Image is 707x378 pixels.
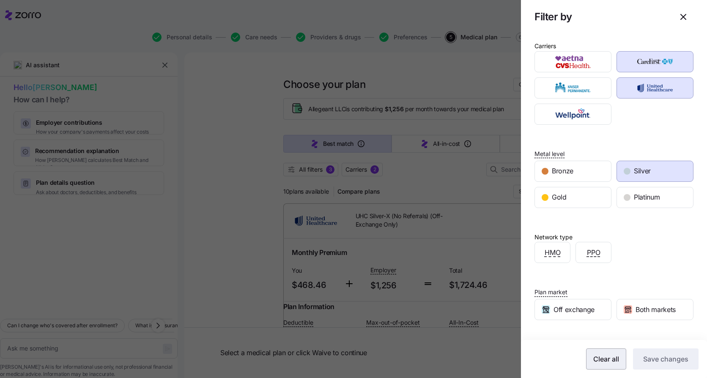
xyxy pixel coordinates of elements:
div: Carriers [534,41,556,51]
img: Kaiser Permanente [542,79,604,96]
span: Silver [634,166,651,176]
span: Metal level [534,150,565,158]
span: Platinum [634,192,660,203]
span: Save changes [643,354,688,364]
h1: Filter by [534,10,666,23]
span: Bronze [552,166,573,176]
img: Aetna CVS Health [542,53,604,70]
span: Off exchange [554,304,595,315]
img: CareFirst BlueCross BlueShield [624,53,686,70]
img: UnitedHealthcare [624,79,686,96]
span: Plan market [534,288,567,296]
div: Network type [534,233,573,242]
button: Save changes [633,348,699,370]
button: Clear all [586,348,626,370]
img: Wellpoint [542,106,604,123]
span: Clear all [593,354,619,364]
span: PPO [587,247,600,258]
span: HMO [545,247,561,258]
span: Gold [552,192,567,203]
span: Both markets [636,304,676,315]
